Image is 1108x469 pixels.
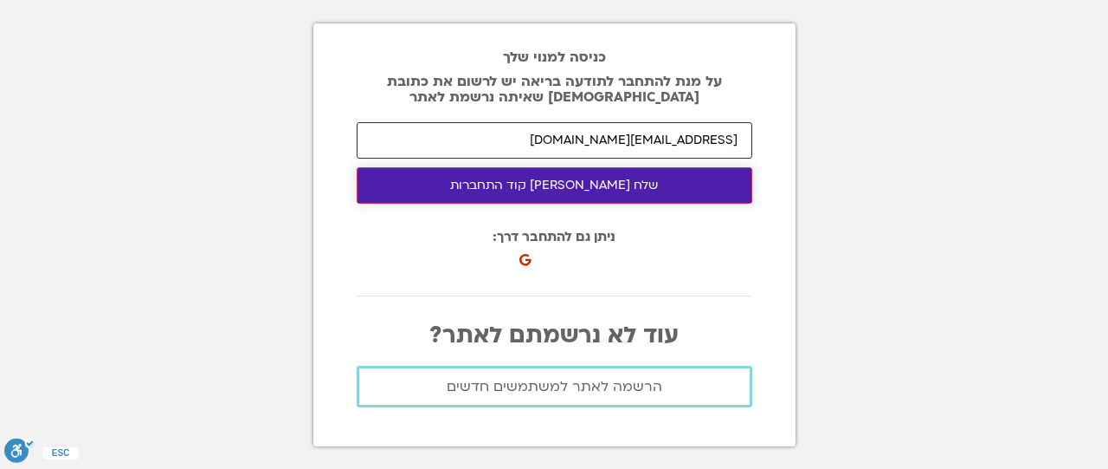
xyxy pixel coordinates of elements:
[447,379,662,394] span: הרשמה לאתר למשתמשים חדשים
[357,366,752,407] a: הרשמה לאתר למשתמשים חדשים
[357,49,752,65] h2: כניסה למנוי שלך
[357,122,752,159] input: האימייל איתו נרשמת לאתר
[357,74,752,105] p: על מנת להתחבר לתודעה בריאה יש לרשום את כתובת [DEMOGRAPHIC_DATA] שאיתה נרשמת לאתר
[357,322,752,348] p: עוד לא נרשמתם לאתר?
[357,167,752,204] button: שלח [PERSON_NAME] קוד התחברות
[523,235,712,273] iframe: כפתור לכניסה באמצעות חשבון Google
